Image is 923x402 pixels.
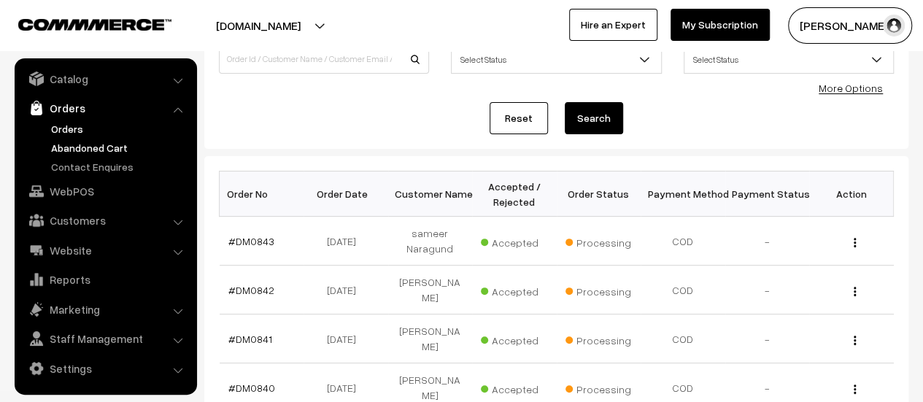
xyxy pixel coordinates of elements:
th: Order No [220,171,304,217]
td: - [725,314,810,363]
th: Order Date [304,171,388,217]
a: WebPOS [18,178,192,204]
a: Orders [47,121,192,136]
span: Processing [565,231,638,250]
img: Menu [854,384,856,394]
span: Select Status [451,45,661,74]
a: #DM0840 [228,382,275,394]
td: [DATE] [304,217,388,266]
th: Customer Name [388,171,473,217]
span: Processing [565,329,638,348]
td: COD [641,314,725,363]
a: Orders [18,95,192,121]
td: COD [641,266,725,314]
th: Order Status [557,171,641,217]
input: Order Id / Customer Name / Customer Email / Customer Phone [219,45,429,74]
button: [DOMAIN_NAME] [165,7,352,44]
span: Select Status [684,47,893,72]
span: Processing [565,280,638,299]
button: Search [565,102,623,134]
a: COMMMERCE [18,15,146,32]
a: Catalog [18,66,192,92]
img: Menu [854,287,856,296]
a: Contact Enquires [47,159,192,174]
a: Customers [18,207,192,233]
th: Payment Method [641,171,725,217]
span: Select Status [452,47,660,72]
span: Accepted [481,329,554,348]
td: [DATE] [304,314,388,363]
a: Reports [18,266,192,293]
img: Menu [854,336,856,345]
a: Settings [18,355,192,382]
td: sameer Naragund [388,217,473,266]
span: Processing [565,378,638,397]
td: [DATE] [304,266,388,314]
a: #DM0843 [228,235,274,247]
td: [PERSON_NAME] [388,314,473,363]
a: Staff Management [18,325,192,352]
button: [PERSON_NAME] [788,7,912,44]
th: Payment Status [725,171,810,217]
a: My Subscription [671,9,770,41]
span: Select Status [684,45,894,74]
a: Hire an Expert [569,9,657,41]
th: Accepted / Rejected [472,171,557,217]
a: #DM0841 [228,333,272,345]
span: Accepted [481,378,554,397]
a: #DM0842 [228,284,274,296]
a: Reset [490,102,548,134]
a: Abandoned Cart [47,140,192,155]
img: COMMMERCE [18,19,171,30]
span: Accepted [481,231,554,250]
td: - [725,217,810,266]
span: Accepted [481,280,554,299]
a: Marketing [18,296,192,322]
td: [PERSON_NAME] [388,266,473,314]
th: Action [809,171,894,217]
a: More Options [819,82,883,94]
td: - [725,266,810,314]
img: Menu [854,238,856,247]
td: COD [641,217,725,266]
img: user [883,15,905,36]
a: Website [18,237,192,263]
